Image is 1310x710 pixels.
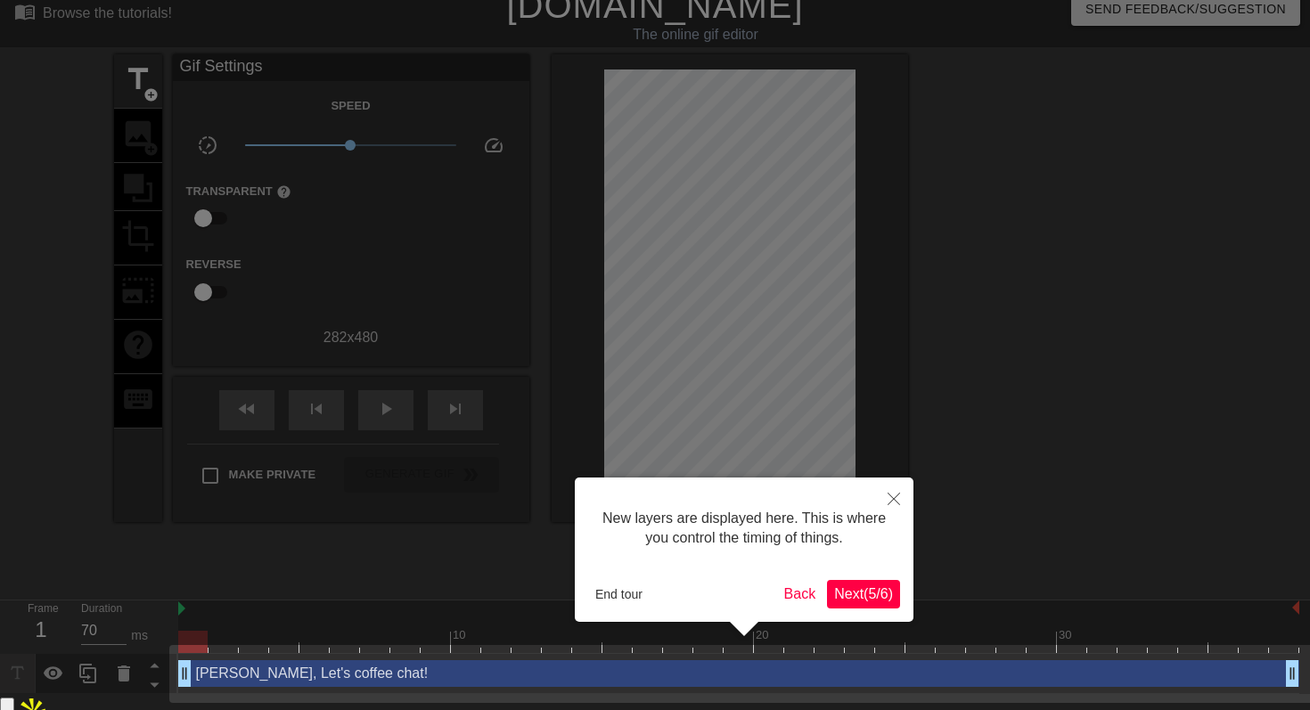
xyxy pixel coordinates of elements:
[874,477,913,518] button: Close
[827,580,900,608] button: Next
[588,581,650,608] button: End tour
[588,491,900,567] div: New layers are displayed here. This is where you control the timing of things.
[834,586,893,601] span: Next ( 5 / 6 )
[777,580,823,608] button: Back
